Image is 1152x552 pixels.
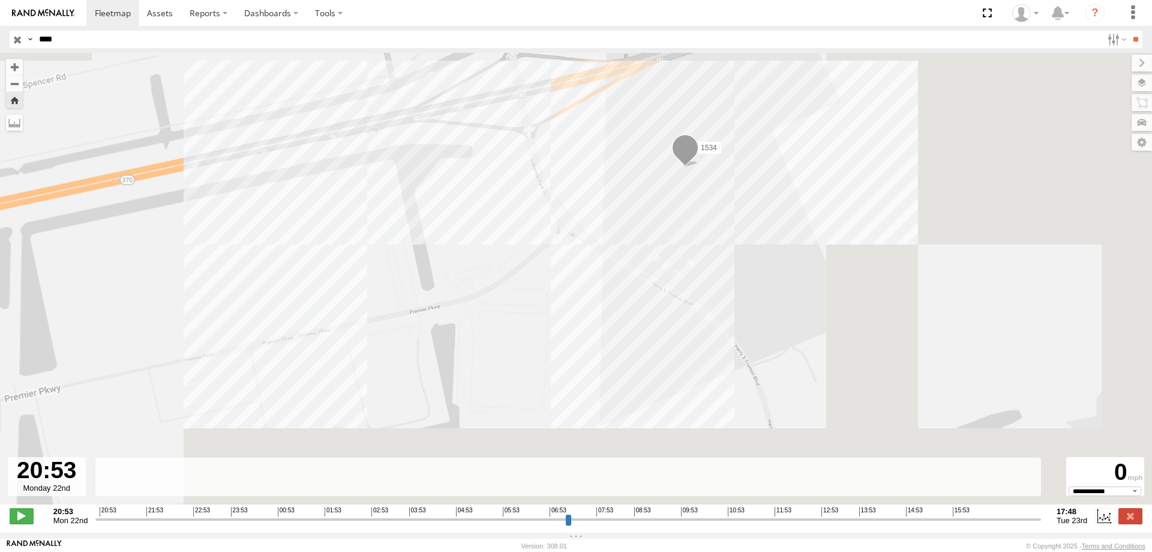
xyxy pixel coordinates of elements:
[503,507,520,517] span: 05:53
[100,507,116,517] span: 20:53
[12,9,74,17] img: rand-logo.svg
[775,507,791,517] span: 11:53
[1082,542,1145,550] a: Terms and Conditions
[1085,4,1105,23] i: ?
[278,507,295,517] span: 00:53
[821,507,838,517] span: 12:53
[1057,507,1087,516] strong: 17:48
[1057,516,1087,525] span: Tue 23rd Sep 2025
[701,144,717,152] span: 1534
[1068,459,1142,487] div: 0
[371,507,388,517] span: 02:53
[634,507,651,517] span: 08:53
[456,507,473,517] span: 04:53
[728,507,745,517] span: 10:53
[325,507,341,517] span: 01:53
[906,507,923,517] span: 14:53
[193,507,210,517] span: 22:53
[10,508,34,524] label: Play/Stop
[596,507,613,517] span: 07:53
[1008,4,1043,22] div: Phil Blake
[231,507,248,517] span: 23:53
[53,507,88,516] strong: 20:53
[6,75,23,92] button: Zoom out
[6,92,23,108] button: Zoom Home
[1026,542,1145,550] div: © Copyright 2025 -
[681,507,698,517] span: 09:53
[1132,134,1152,151] label: Map Settings
[953,507,970,517] span: 15:53
[53,516,88,525] span: Mon 22nd Sep 2025
[521,542,567,550] div: Version: 308.01
[550,507,566,517] span: 06:53
[1103,31,1129,48] label: Search Filter Options
[6,59,23,75] button: Zoom in
[7,540,62,552] a: Visit our Website
[1118,508,1142,524] label: Close
[146,507,163,517] span: 21:53
[25,31,35,48] label: Search Query
[409,507,426,517] span: 03:53
[859,507,876,517] span: 13:53
[6,114,23,131] label: Measure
